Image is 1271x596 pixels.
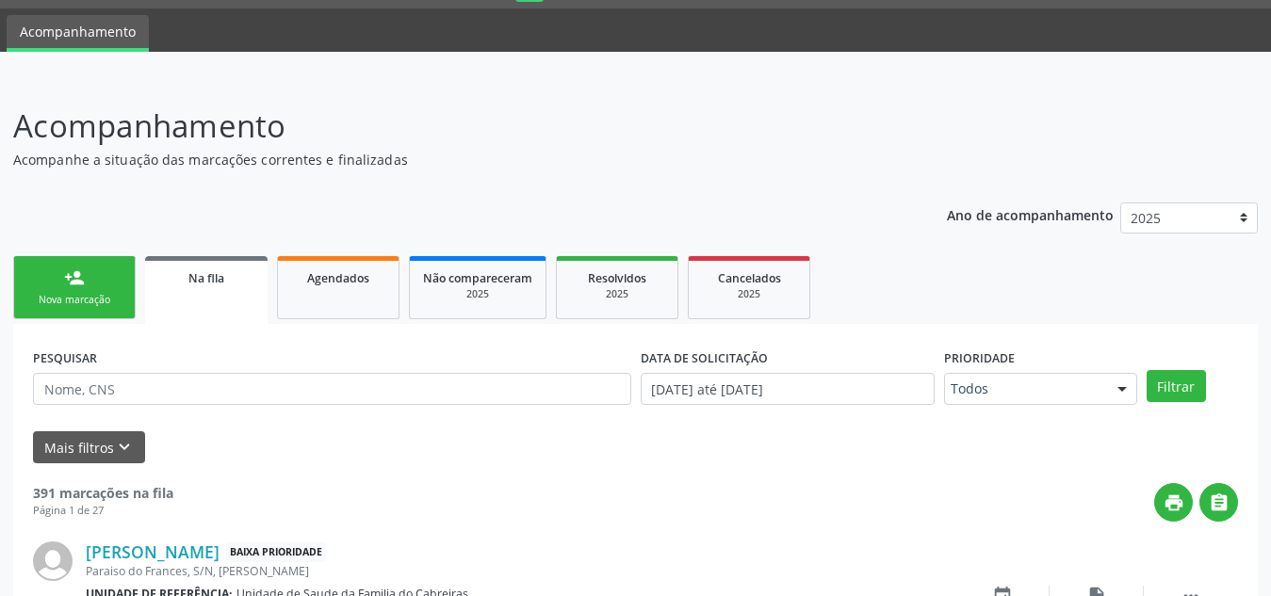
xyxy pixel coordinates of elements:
span: Cancelados [718,270,781,286]
button: Filtrar [1147,370,1206,402]
img: img [33,541,73,581]
i: keyboard_arrow_down [114,437,135,458]
span: Baixa Prioridade [226,542,326,562]
button:  [1199,483,1238,522]
a: Acompanhamento [7,15,149,52]
div: person_add [64,267,85,288]
div: Página 1 de 27 [33,503,173,519]
i:  [1209,492,1230,513]
input: Selecione um intervalo [641,373,935,405]
a: [PERSON_NAME] [86,541,220,562]
div: Paraiso do Frances, S/N, [PERSON_NAME] [86,563,955,579]
p: Acompanhamento [13,103,885,150]
p: Ano de acompanhamento [947,202,1114,226]
button: print [1154,483,1193,522]
div: Nova marcação [27,293,122,307]
button: Mais filtroskeyboard_arrow_down [33,431,145,464]
p: Acompanhe a situação das marcações correntes e finalizadas [13,150,885,169]
label: DATA DE SOLICITAÇÃO [641,344,768,373]
span: Não compareceram [423,270,532,286]
strong: 391 marcações na fila [33,484,173,502]
label: Prioridade [944,344,1015,373]
div: 2025 [702,287,796,301]
div: 2025 [423,287,532,301]
i: print [1164,492,1184,513]
span: Todos [951,379,1099,398]
input: Nome, CNS [33,373,631,405]
div: 2025 [570,287,664,301]
label: PESQUISAR [33,344,97,373]
span: Agendados [307,270,369,286]
span: Resolvidos [588,270,646,286]
span: Na fila [188,270,224,286]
